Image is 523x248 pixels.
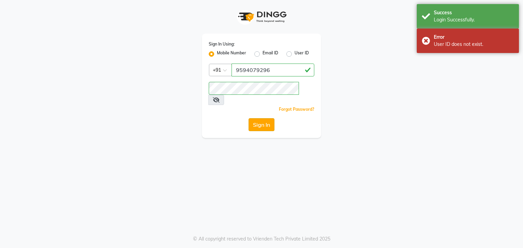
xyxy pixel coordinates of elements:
input: Username [232,64,314,76]
input: Username [209,82,299,95]
div: Error [434,34,514,41]
label: User ID [295,50,309,58]
div: Success [434,9,514,16]
label: Email ID [263,50,278,58]
label: Sign In Using: [209,41,235,47]
a: Forgot Password? [279,107,314,112]
div: Login Successfully. [434,16,514,23]
label: Mobile Number [217,50,246,58]
button: Sign In [249,118,274,131]
img: logo1.svg [234,7,289,27]
div: User ID does not exist. [434,41,514,48]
